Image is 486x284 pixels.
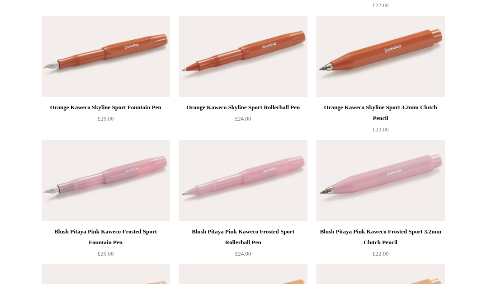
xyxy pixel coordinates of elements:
img: Orange Kaweco Skyline Sport Fountain Pen [42,16,170,97]
a: Blush Pitaya Pink Kaweco Frosted Sport 3.2mm Clutch Pencil Blush Pitaya Pink Kaweco Frosted Sport... [316,140,444,221]
div: Blush Pitaya Pink Kaweco Frosted Sport Rollerball Pen [181,226,305,248]
div: Orange Kaweco Skyline Sport Fountain Pen [44,102,168,113]
a: Orange Kaweco Skyline Sport Rollerball Pen £24.00 [179,102,307,139]
div: Blush Pitaya Pink Kaweco Frosted Sport 3.2mm Clutch Pencil [318,226,442,248]
span: £22.00 [373,126,389,133]
img: Blush Pitaya Pink Kaweco Frosted Sport 3.2mm Clutch Pencil [316,140,444,221]
span: £25.00 [98,115,114,122]
div: Orange Kaweco Skyline Sport Rollerball Pen [181,102,305,113]
img: Blush Pitaya Pink Kaweco Frosted Sport Fountain Pen [42,140,170,221]
a: Blush Pitaya Pink Kaweco Frosted Sport Rollerball Pen Blush Pitaya Pink Kaweco Frosted Sport Roll... [179,140,307,221]
a: Orange Kaweco Skyline Sport 3.2mm Clutch Pencil £22.00 [316,102,444,139]
div: Blush Pitaya Pink Kaweco Frosted Sport Fountain Pen [44,226,168,248]
a: Blush Pitaya Pink Kaweco Frosted Sport Fountain Pen £25.00 [42,226,170,263]
img: Orange Kaweco Skyline Sport 3.2mm Clutch Pencil [316,16,444,97]
div: Orange Kaweco Skyline Sport 3.2mm Clutch Pencil [318,102,442,124]
span: £22.00 [373,250,389,257]
span: £24.00 [235,115,251,122]
a: Blush Pitaya Pink Kaweco Frosted Sport Fountain Pen Blush Pitaya Pink Kaweco Frosted Sport Founta... [42,140,170,221]
img: Orange Kaweco Skyline Sport Rollerball Pen [179,16,307,97]
a: Blush Pitaya Pink Kaweco Frosted Sport 3.2mm Clutch Pencil £22.00 [316,226,444,263]
a: Orange Kaweco Skyline Sport 3.2mm Clutch Pencil Orange Kaweco Skyline Sport 3.2mm Clutch Pencil [316,16,444,97]
a: Orange Kaweco Skyline Sport Fountain Pen Orange Kaweco Skyline Sport Fountain Pen [42,16,170,97]
a: Orange Kaweco Skyline Sport Fountain Pen £25.00 [42,102,170,139]
span: £22.00 [373,2,389,9]
img: Blush Pitaya Pink Kaweco Frosted Sport Rollerball Pen [179,140,307,221]
span: £25.00 [98,250,114,257]
a: Blush Pitaya Pink Kaweco Frosted Sport Rollerball Pen £24.00 [179,226,307,263]
a: Orange Kaweco Skyline Sport Rollerball Pen Orange Kaweco Skyline Sport Rollerball Pen [179,16,307,97]
span: £24.00 [235,250,251,257]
